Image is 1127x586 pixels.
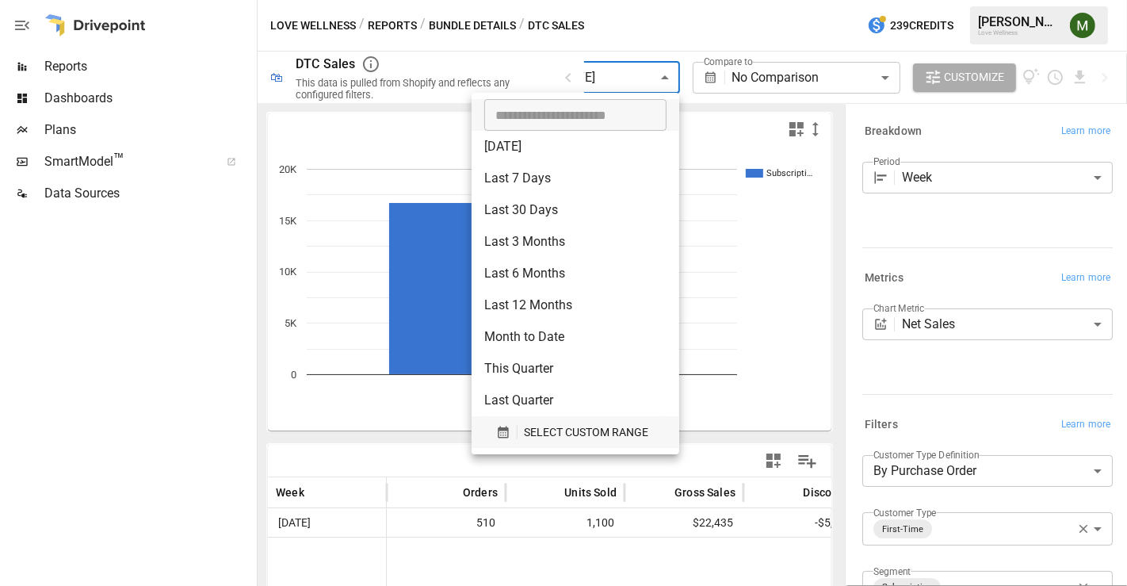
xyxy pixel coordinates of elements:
[472,163,679,194] li: Last 7 Days
[472,353,679,385] li: This Quarter
[472,194,679,226] li: Last 30 Days
[472,385,679,416] li: Last Quarter
[472,226,679,258] li: Last 3 Months
[524,423,648,442] span: SELECT CUSTOM RANGE
[472,321,679,353] li: Month to Date
[472,258,679,289] li: Last 6 Months
[472,131,679,163] li: [DATE]
[484,416,667,448] button: SELECT CUSTOM RANGE
[472,289,679,321] li: Last 12 Months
